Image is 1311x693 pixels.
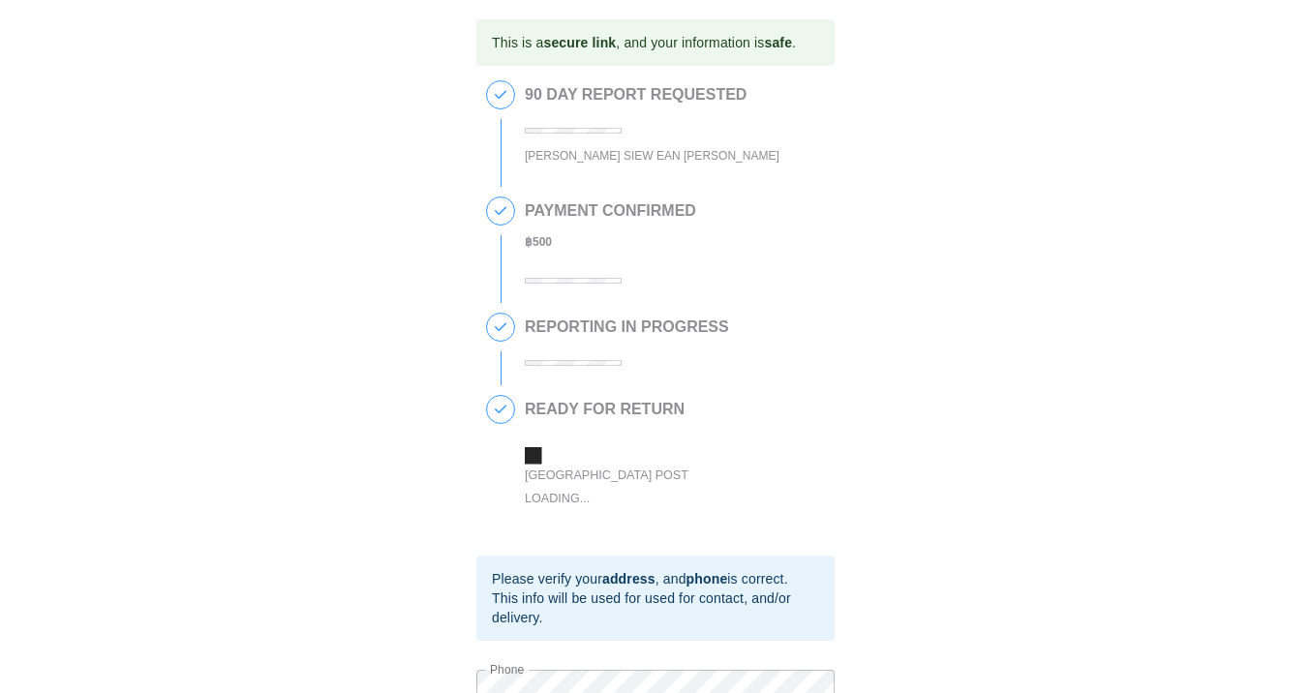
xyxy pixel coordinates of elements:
[525,235,552,249] b: ฿ 500
[525,318,729,336] h2: REPORTING IN PROGRESS
[543,35,616,50] b: secure link
[525,86,779,104] h2: 90 DAY REPORT REQUESTED
[487,396,514,423] span: 4
[525,464,728,509] div: [GEOGRAPHIC_DATA] Post Loading...
[764,35,792,50] b: safe
[525,401,815,418] h2: READY FOR RETURN
[525,145,779,167] div: [PERSON_NAME] SIEW EAN [PERSON_NAME]
[525,202,696,220] h2: PAYMENT CONFIRMED
[686,571,728,587] b: phone
[492,25,796,60] div: This is a , and your information is .
[492,588,819,627] div: This info will be used for used for contact, and/or delivery.
[487,314,514,341] span: 3
[492,569,819,588] div: Please verify your , and is correct.
[487,197,514,225] span: 2
[487,81,514,108] span: 1
[602,571,655,587] b: address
